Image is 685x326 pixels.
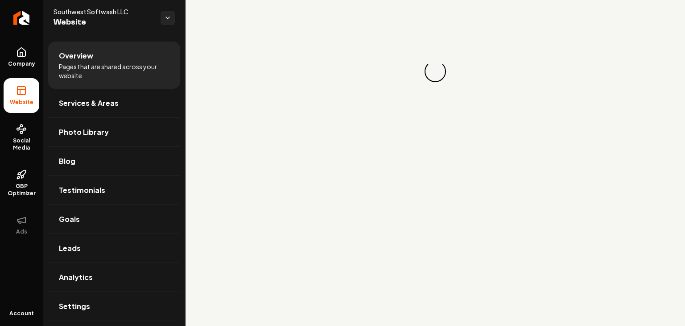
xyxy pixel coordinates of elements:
[4,208,39,242] button: Ads
[59,272,93,283] span: Analytics
[59,127,109,138] span: Photo Library
[59,50,93,61] span: Overview
[48,263,180,292] a: Analytics
[48,205,180,234] a: Goals
[59,243,81,254] span: Leads
[59,301,90,312] span: Settings
[59,214,80,225] span: Goals
[425,61,446,82] div: Loading
[4,162,39,204] a: GBP Optimizer
[4,40,39,75] a: Company
[6,99,37,106] span: Website
[9,310,34,317] span: Account
[59,185,105,196] span: Testimonials
[48,234,180,263] a: Leads
[54,16,153,29] span: Website
[4,60,39,67] span: Company
[12,228,31,235] span: Ads
[54,7,153,16] span: Southwest Softwash LLC
[13,11,30,25] img: Rebolt Logo
[48,176,180,205] a: Testimonials
[4,183,39,197] span: GBP Optimizer
[48,292,180,321] a: Settings
[59,98,119,109] span: Services & Areas
[4,137,39,151] span: Social Media
[48,89,180,117] a: Services & Areas
[59,156,75,167] span: Blog
[4,117,39,159] a: Social Media
[48,118,180,146] a: Photo Library
[59,62,169,80] span: Pages that are shared across your website.
[48,147,180,176] a: Blog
